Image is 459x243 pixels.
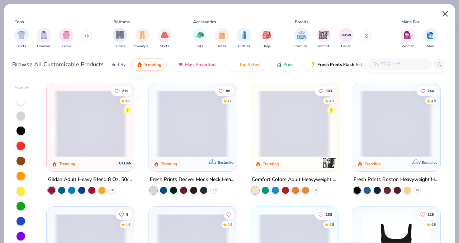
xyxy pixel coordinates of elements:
[305,58,388,71] button: Fresh Prints Flash5 day delivery
[293,28,310,49] div: filter for Fresh Prints
[192,28,207,49] button: filter button
[137,62,142,67] img: trending.gif
[329,222,334,227] div: 4.8
[232,62,238,67] img: TopRated.gif
[402,44,415,49] span: Women
[240,31,248,39] img: Bottles Image
[113,19,130,25] div: Bottoms
[172,58,221,71] button: Most Favorited
[113,28,127,49] button: filter button
[260,28,274,49] div: filter for Bags
[356,61,382,69] span: 5 day delivery
[260,28,274,49] button: filter button
[126,98,131,104] div: 4.8
[426,31,434,39] img: Men Image
[112,86,132,96] button: Like
[227,98,232,104] div: 4.8
[326,213,332,216] span: 236
[211,188,217,192] span: + 10
[224,209,234,219] button: Like
[295,19,308,25] div: Brands
[185,62,216,67] span: Most Favorited
[423,28,437,49] button: filter button
[427,213,434,216] span: 129
[339,28,354,49] button: filter button
[17,31,25,39] img: Shirts Image
[416,188,419,192] span: + 9
[134,28,151,49] button: filter button
[316,44,332,49] span: Comfort Colors
[12,60,104,69] div: Browse All Customizable Products
[138,31,146,39] img: Sweatpants Image
[315,209,336,219] button: Like
[296,30,307,40] img: Fresh Prints Image
[215,28,229,49] div: filter for Totes
[193,19,216,25] div: Accessories
[48,175,133,184] div: Gildan Adult Heavy Blend 8 Oz. 50/50 Hooded Sweatshirt
[252,175,337,184] div: Comfort Colors Adult Heavyweight T-Shirt
[160,44,169,49] span: Skirts
[37,28,51,49] div: filter for Hoodies
[131,58,167,71] button: Trending
[227,58,265,71] button: Top Rated
[326,89,332,92] span: 303
[423,28,437,49] div: filter for Men
[439,7,452,21] button: Close
[134,28,151,49] div: filter for Sweatpants
[315,86,336,96] button: Like
[215,28,229,49] button: filter button
[144,62,161,67] span: Trending
[283,62,294,67] span: Price
[316,28,332,49] button: filter button
[14,28,29,49] div: filter for Shirts
[262,31,270,39] img: Bags Image
[16,44,26,49] span: Shirts
[215,86,234,96] button: Like
[401,19,419,25] div: Made For
[37,44,51,49] span: Hoodies
[195,44,203,49] span: Hats
[113,28,127,49] div: filter for Shorts
[404,31,412,39] img: Women Image
[237,28,251,49] button: filter button
[427,89,434,92] span: 244
[192,28,207,49] div: filter for Hats
[62,44,71,49] span: Tanks
[226,89,230,92] span: 86
[134,44,151,49] span: Sweatpants
[116,31,124,39] img: Shorts Image
[227,222,232,227] div: 4.6
[427,44,434,49] span: Men
[329,98,334,104] div: 4.9
[40,31,48,39] img: Hoodies Image
[218,160,233,165] span: Exclusive
[401,28,415,49] div: filter for Women
[15,19,24,25] div: Tops
[341,30,352,40] img: Gildan Image
[59,28,74,49] div: filter for Tanks
[293,44,310,49] span: Fresh Prints
[271,58,299,71] button: Price
[178,62,184,67] img: most_fav.gif
[293,28,310,49] button: filter button
[354,175,439,184] div: Fresh Prints Boston Heavyweight Hoodie
[431,98,436,104] div: 4.8
[237,28,251,49] div: filter for Bottles
[262,44,271,49] span: Bags
[14,28,29,49] button: filter button
[421,160,437,165] span: Exclusive
[15,85,29,90] div: Filter By
[195,31,204,39] img: Hats Image
[122,89,129,92] span: 219
[112,61,126,68] div: Sort By
[417,209,437,219] button: Like
[431,222,436,227] div: 4.9
[62,31,70,39] img: Tanks Image
[161,31,169,39] img: Skirts Image
[157,28,172,49] button: filter button
[310,62,316,67] img: flash.gif
[114,44,126,49] span: Shorts
[150,175,235,184] div: Fresh Prints Denver Mock Neck Heavyweight Sweatshirt
[401,28,415,49] button: filter button
[322,156,336,170] img: Comfort Colors logo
